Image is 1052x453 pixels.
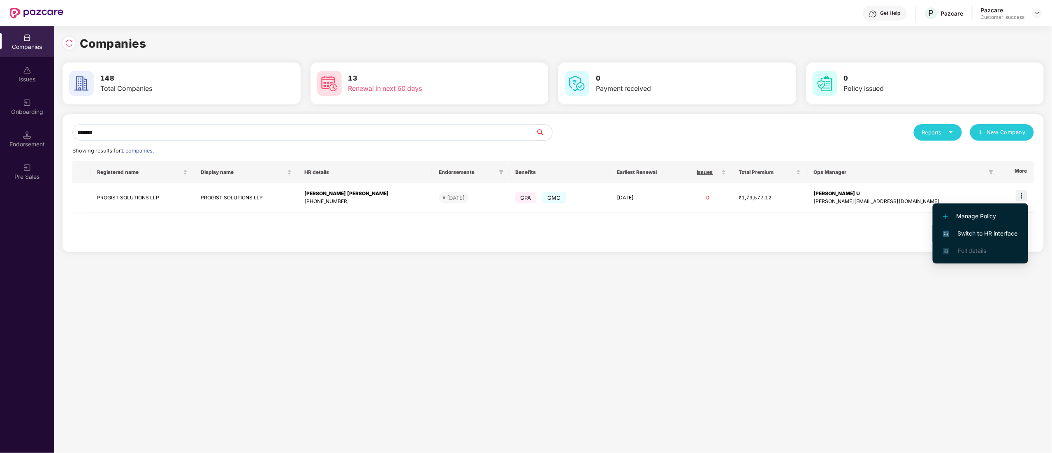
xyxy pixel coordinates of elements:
[610,183,684,213] td: [DATE]
[90,183,194,213] td: PROGIST SOLUTIONS LLP
[943,248,950,254] img: svg+xml;base64,PHN2ZyB4bWxucz0iaHR0cDovL3d3dy53My5vcmcvMjAwMC9zdmciIHdpZHRoPSIxNi4zNjMiIGhlaWdodD...
[1034,10,1040,16] img: svg+xml;base64,PHN2ZyBpZD0iRHJvcGRvd24tMzJ4MzIiIHhtbG5zPSJodHRwOi8vd3d3LnczLm9yZy8yMDAwL3N2ZyIgd2...
[978,129,984,136] span: plus
[943,214,948,219] img: svg+xml;base64,PHN2ZyB4bWxucz0iaHR0cDovL3d3dy53My5vcmcvMjAwMC9zdmciIHdpZHRoPSIxMi4yMDEiIGhlaWdodD...
[317,71,342,96] img: svg+xml;base64,PHN2ZyB4bWxucz0iaHR0cDovL3d3dy53My5vcmcvMjAwMC9zdmciIHdpZHRoPSI2MCIgaGVpZ2h0PSI2MC...
[943,212,1018,221] span: Manage Policy
[100,83,248,94] div: Total Companies
[72,148,154,154] span: Showing results for
[298,161,433,183] th: HR details
[596,83,744,94] div: Payment received
[90,161,194,183] th: Registered name
[23,131,31,139] img: svg+xml;base64,PHN2ZyB3aWR0aD0iMTQuNSIgaGVpZ2h0PSIxNC41IiB2aWV3Qm94PSIwIDAgMTYgMTYiIGZpbGw9Im5vbm...
[943,231,950,237] img: svg+xml;base64,PHN2ZyB4bWxucz0iaHR0cDovL3d3dy53My5vcmcvMjAwMC9zdmciIHdpZHRoPSIxNiIgaGVpZ2h0PSIxNi...
[739,169,795,176] span: Total Premium
[844,83,992,94] div: Policy issued
[100,73,248,84] h3: 148
[970,124,1034,141] button: plusNew Company
[565,71,589,96] img: svg+xml;base64,PHN2ZyB4bWxucz0iaHR0cDovL3d3dy53My5vcmcvMjAwMC9zdmciIHdpZHRoPSI2MCIgaGVpZ2h0PSI2MC...
[813,71,837,96] img: svg+xml;base64,PHN2ZyB4bWxucz0iaHR0cDovL3d3dy53My5vcmcvMjAwMC9zdmciIHdpZHRoPSI2MCIgaGVpZ2h0PSI2MC...
[943,229,1018,238] span: Switch to HR interface
[844,73,992,84] h3: 0
[929,8,934,18] span: P
[97,169,181,176] span: Registered name
[23,34,31,42] img: svg+xml;base64,PHN2ZyBpZD0iQ29tcGFuaWVzIiB4bWxucz0iaHR0cDovL3d3dy53My5vcmcvMjAwMC9zdmciIHdpZHRoPS...
[610,161,684,183] th: Earliest Renewal
[1016,190,1027,201] img: icon
[981,6,1025,14] div: Pazcare
[201,169,285,176] span: Display name
[814,198,992,206] div: [PERSON_NAME][EMAIL_ADDRESS][DOMAIN_NAME]
[509,161,610,183] th: Benefits
[987,128,1026,136] span: New Company
[305,190,426,198] div: [PERSON_NAME] [PERSON_NAME]
[684,161,732,183] th: Issues
[981,14,1025,21] div: Customer_success
[869,10,877,18] img: svg+xml;base64,PHN2ZyBpZD0iSGVscC0zMngzMiIgeG1sbnM9Imh0dHA6Ly93d3cudzMub3JnLzIwMDAvc3ZnIiB3aWR0aD...
[535,124,553,141] button: search
[69,71,94,96] img: svg+xml;base64,PHN2ZyB4bWxucz0iaHR0cDovL3d3dy53My5vcmcvMjAwMC9zdmciIHdpZHRoPSI2MCIgaGVpZ2h0PSI2MC...
[23,164,31,172] img: svg+xml;base64,PHN2ZyB3aWR0aD0iMjAiIGhlaWdodD0iMjAiIHZpZXdCb3g9IjAgMCAyMCAyMCIgZmlsbD0ibm9uZSIgeG...
[194,161,298,183] th: Display name
[739,194,801,202] div: ₹1,79,577.12
[596,73,744,84] h3: 0
[999,161,1034,183] th: More
[814,169,986,176] span: Ops Manager
[439,169,496,176] span: Endorsements
[989,170,994,175] span: filter
[941,9,964,17] div: Pazcare
[121,148,154,154] span: 1 companies.
[881,10,901,16] div: Get Help
[690,169,720,176] span: Issues
[948,129,954,135] span: caret-down
[348,83,496,94] div: Renewal in next 60 days
[690,194,726,202] div: 0
[65,39,73,47] img: svg+xml;base64,PHN2ZyBpZD0iUmVsb2FkLTMyeDMyIiB4bWxucz0iaHR0cDovL3d3dy53My5vcmcvMjAwMC9zdmciIHdpZH...
[515,192,536,203] span: GPA
[958,247,986,254] span: Full details
[987,167,995,177] span: filter
[194,183,298,213] td: PROGIST SOLUTIONS LLP
[23,66,31,74] img: svg+xml;base64,PHN2ZyBpZD0iSXNzdWVzX2Rpc2FibGVkIiB4bWxucz0iaHR0cDovL3d3dy53My5vcmcvMjAwMC9zdmciIH...
[10,8,63,18] img: New Pazcare Logo
[922,128,954,136] div: Reports
[542,192,566,203] span: GMC
[732,161,807,183] th: Total Premium
[348,73,496,84] h3: 13
[497,167,505,177] span: filter
[80,35,146,53] h1: Companies
[814,190,992,198] div: [PERSON_NAME] U
[535,129,552,136] span: search
[499,170,504,175] span: filter
[305,198,426,206] div: [PHONE_NUMBER]
[23,99,31,107] img: svg+xml;base64,PHN2ZyB3aWR0aD0iMjAiIGhlaWdodD0iMjAiIHZpZXdCb3g9IjAgMCAyMCAyMCIgZmlsbD0ibm9uZSIgeG...
[447,194,465,202] div: [DATE]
